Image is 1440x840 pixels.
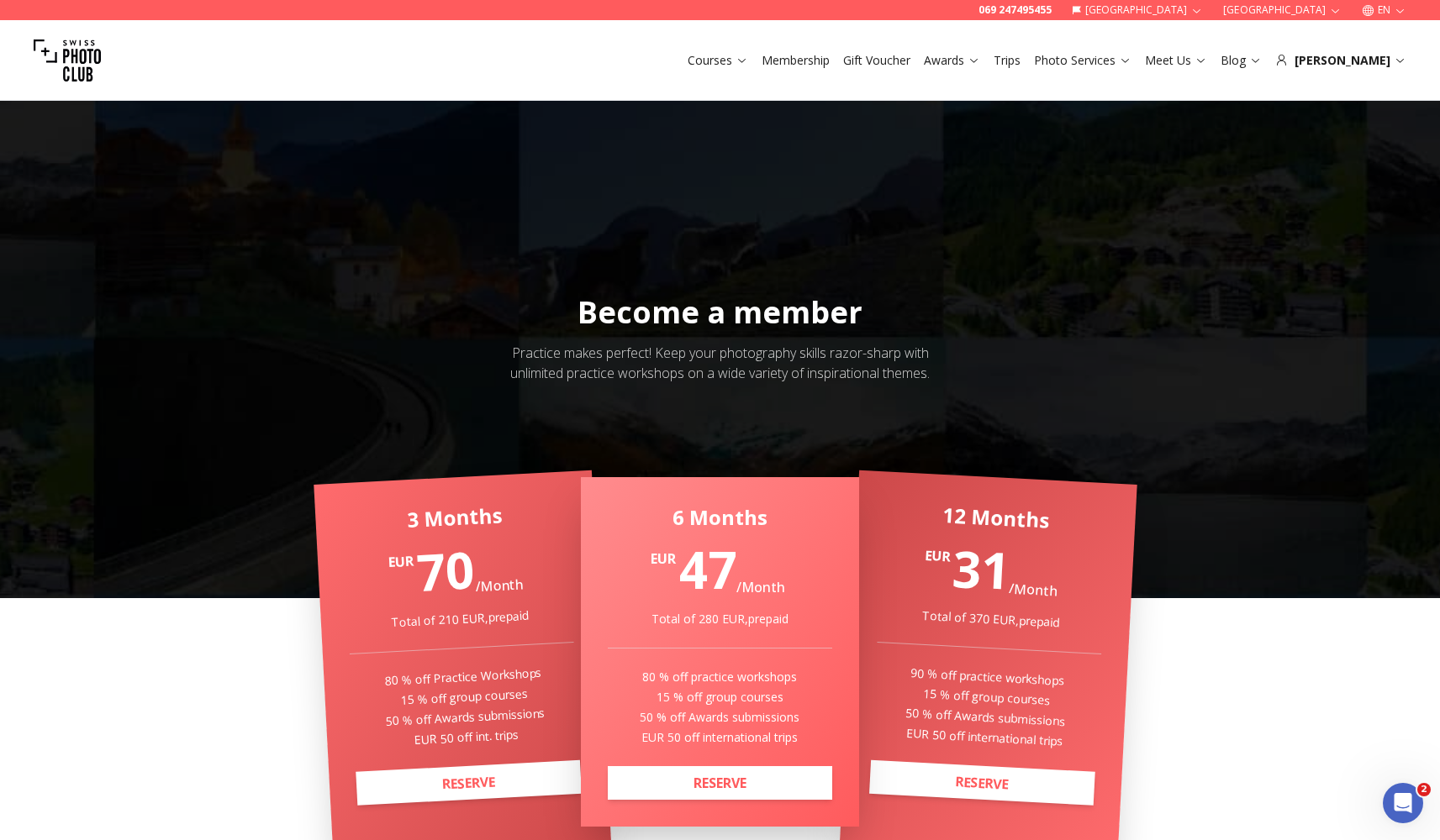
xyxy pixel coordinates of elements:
p: 80 % off practice workshops [608,669,832,685]
span: 70 [415,534,476,606]
span: / Month [1009,579,1058,600]
span: EUR [387,551,413,573]
span: 2 [1417,783,1431,796]
b: RESERVE [441,772,495,793]
div: Practice makes perfect! Keep your photography skills razor-sharp with unlimited practice workshop... [492,343,949,383]
button: Photo Services [1027,49,1138,72]
b: RESERVE [955,772,1009,793]
p: 15 % off group courses [608,689,832,706]
span: 47 [679,535,736,604]
p: EUR 50 off international trips [872,723,1096,752]
img: Swiss photo club [34,27,101,94]
div: [PERSON_NAME] [1275,52,1406,69]
p: 15 % off group courses [351,683,576,711]
a: Courses [688,52,748,69]
b: RESERVE [694,774,746,792]
p: EUR 50 off international trips [608,729,832,746]
div: Total of 210 EUR , prepaid [347,605,572,633]
a: 069 247495455 [978,3,1052,17]
button: Blog [1214,49,1269,72]
span: 31 [951,533,1011,605]
a: RESERVE [608,766,832,800]
div: Total of 370 EUR , prepaid [878,605,1103,633]
p: 80 % off Practice Workshops [351,663,575,691]
button: Trips [987,49,1027,72]
p: 50 % off Awards submissions [873,703,1097,732]
p: EUR 50 off int. trips [353,723,578,752]
span: EUR [925,545,951,567]
div: 3 Months [341,498,567,537]
p: 15 % off group courses [874,683,1099,711]
a: Meet Us [1145,52,1207,69]
a: RESERVE [869,760,1095,806]
span: EUR [651,549,676,569]
a: Blog [1221,52,1262,69]
iframe: Intercom live chat [1383,783,1423,823]
button: Awards [917,49,987,72]
button: Courses [681,49,755,72]
a: Awards [924,52,980,69]
div: 12 Months [884,498,1109,537]
p: 90 % off practice workshops [875,663,1100,691]
button: Membership [755,49,836,72]
span: / Month [736,578,785,596]
a: Photo Services [1034,52,1131,69]
p: 50 % off Awards submissions [352,703,577,732]
button: Meet Us [1138,49,1214,72]
a: RESERVE [356,760,581,806]
a: Gift Voucher [843,52,910,69]
p: 50 % off Awards submissions [608,709,832,726]
button: Gift Voucher [836,49,917,72]
span: / Month [474,575,524,596]
span: Become a member [578,291,862,333]
a: Membership [762,52,830,69]
div: Total of 280 EUR , prepaid [608,611,832,627]
div: 6 Months [608,504,832,531]
a: Trips [994,52,1021,69]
